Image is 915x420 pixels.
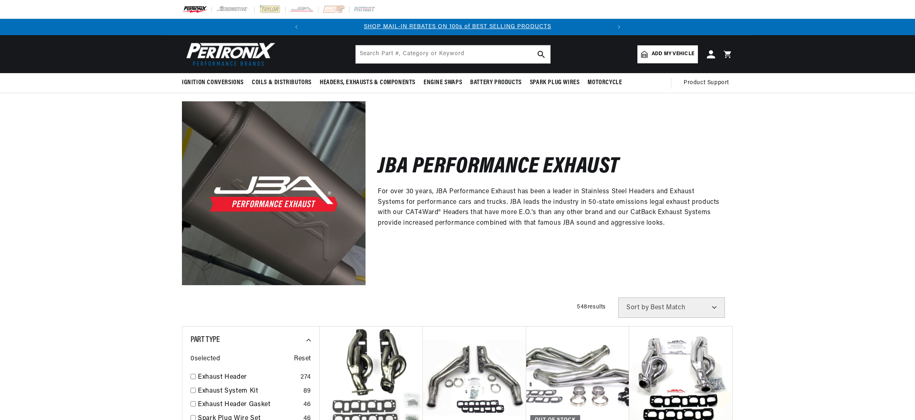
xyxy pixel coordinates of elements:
img: JBA Performance Exhaust [182,101,366,285]
span: Spark Plug Wires [530,78,580,87]
div: 89 [303,386,311,397]
summary: Product Support [684,73,733,93]
div: 274 [301,372,311,383]
a: Exhaust Header [198,372,297,383]
span: Ignition Conversions [182,78,244,87]
a: Exhaust Header Gasket [198,400,300,410]
span: Add my vehicle [652,50,694,58]
summary: Engine Swaps [419,73,466,92]
summary: Headers, Exhausts & Components [316,73,419,92]
summary: Motorcycle [583,73,626,92]
button: search button [532,45,550,63]
span: Battery Products [470,78,522,87]
button: Translation missing: en.sections.announcements.next_announcement [611,19,627,35]
summary: Spark Plug Wires [526,73,584,92]
div: 46 [303,400,311,410]
span: Part Type [191,336,220,344]
img: Pertronix [182,40,276,68]
input: Search Part #, Category or Keyword [356,45,550,63]
slideshow-component: Translation missing: en.sections.announcements.announcement_bar [161,19,754,35]
div: Announcement [305,22,611,31]
span: Headers, Exhausts & Components [320,78,415,87]
span: Motorcycle [588,78,622,87]
summary: Coils & Distributors [248,73,316,92]
button: Translation missing: en.sections.announcements.previous_announcement [288,19,305,35]
span: Reset [294,354,311,364]
span: 0 selected [191,354,220,364]
a: Exhaust System Kit [198,386,300,397]
span: Coils & Distributors [252,78,312,87]
summary: Battery Products [466,73,526,92]
div: 1 of 2 [305,22,611,31]
select: Sort by [618,297,725,318]
span: Engine Swaps [424,78,462,87]
a: Add my vehicle [637,45,698,63]
span: Product Support [684,78,729,87]
h2: JBA Performance Exhaust [378,158,619,177]
a: SHOP MAIL-IN REBATES ON 100s of BEST SELLING PRODUCTS [364,24,551,30]
p: For over 30 years, JBA Performance Exhaust has been a leader in Stainless Steel Headers and Exhau... [378,187,721,228]
span: 548 results [577,304,606,310]
summary: Ignition Conversions [182,73,248,92]
span: Sort by [626,304,649,311]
